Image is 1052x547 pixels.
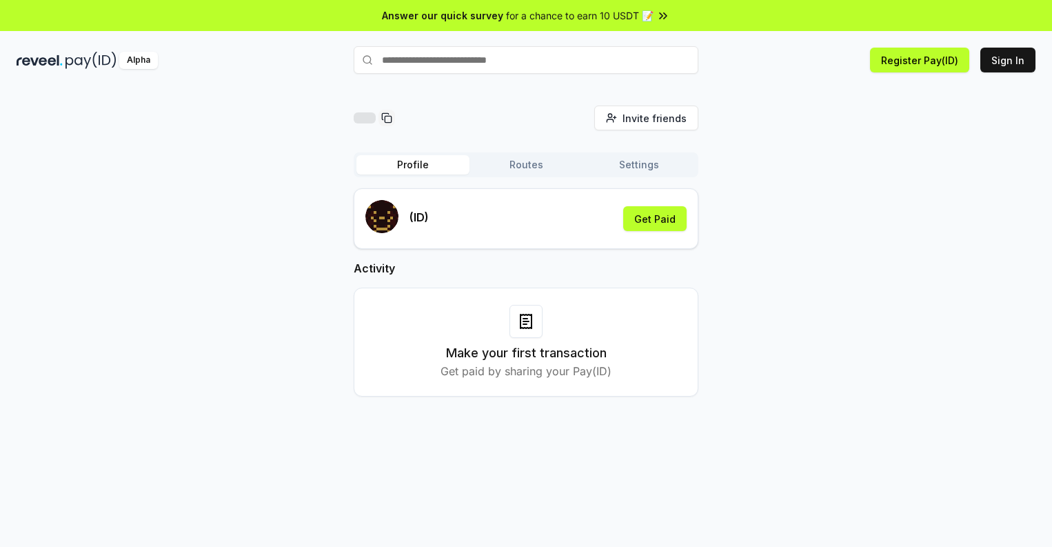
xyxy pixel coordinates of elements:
[441,363,611,379] p: Get paid by sharing your Pay(ID)
[17,52,63,69] img: reveel_dark
[506,8,654,23] span: for a chance to earn 10 USDT 📝
[980,48,1035,72] button: Sign In
[354,260,698,277] h2: Activity
[356,155,469,175] button: Profile
[594,106,698,130] button: Invite friends
[583,155,696,175] button: Settings
[469,155,583,175] button: Routes
[446,344,607,363] h3: Make your first transaction
[623,111,687,126] span: Invite friends
[623,206,687,231] button: Get Paid
[65,52,117,69] img: pay_id
[409,209,429,226] p: (ID)
[119,52,158,69] div: Alpha
[382,8,503,23] span: Answer our quick survey
[870,48,969,72] button: Register Pay(ID)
